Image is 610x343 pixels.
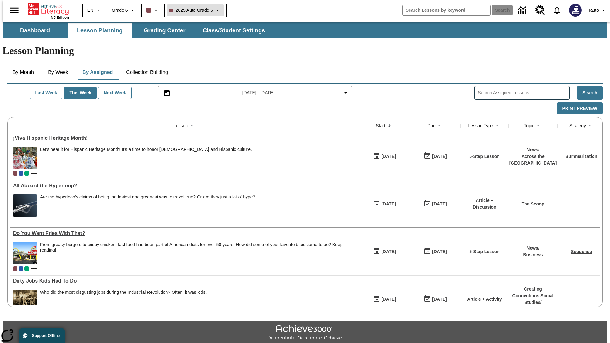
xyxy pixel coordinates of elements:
[51,16,69,19] span: NJ Edition
[13,278,356,284] div: Dirty Jobs Kids Had To Do
[173,123,188,129] div: Lesson
[557,102,603,115] button: Print Preview
[468,123,493,129] div: Lesson Type
[422,293,449,305] button: 11/30/25: Last day the lesson can be accessed
[133,23,196,38] button: Grading Center
[478,88,569,98] input: Search Assigned Lessons
[5,1,24,20] button: Open side menu
[534,122,542,130] button: Sort
[144,27,185,34] span: Grading Center
[13,278,356,284] a: Dirty Jobs Kids Had To Do, Lessons
[167,4,224,16] button: Class: 2025 Auto Grade 6, Select your class
[13,147,37,169] img: A photograph of Hispanic women participating in a parade celebrating Hispanic culture. The women ...
[19,266,23,271] div: OL 2025 Auto Grade 7
[493,122,501,130] button: Sort
[188,122,195,130] button: Sort
[13,231,356,236] div: Do You Want Fries With That?
[432,200,447,208] div: [DATE]
[28,2,69,19] div: Home
[121,65,173,80] button: Collection Building
[267,325,343,341] img: Achieve3000 Differentiate Accelerate Achieve
[586,122,593,130] button: Sort
[13,266,17,271] div: Current Class
[13,135,356,141] a: ¡Viva Hispanic Heritage Month! , Lessons
[403,5,490,15] input: search field
[13,135,356,141] div: ¡Viva Hispanic Heritage Month!
[87,7,93,14] span: EN
[30,87,62,99] button: Last Week
[371,293,398,305] button: 07/11/25: First time the lesson was available
[64,87,97,99] button: This Week
[422,198,449,210] button: 06/30/26: Last day the lesson can be accessed
[98,87,132,99] button: Next Week
[376,123,385,129] div: Start
[371,245,398,258] button: 07/14/25: First time the lesson was available
[549,2,565,18] a: Notifications
[371,198,398,210] button: 07/21/25: First time the lesson was available
[109,4,139,16] button: Grade: Grade 6, Select a grade
[40,242,356,264] div: From greasy burgers to crispy chicken, fast food has been part of American diets for over 50 year...
[586,4,610,16] button: Profile/Settings
[432,295,447,303] div: [DATE]
[371,150,398,162] button: 09/15/25: First time the lesson was available
[13,194,37,217] img: Artist rendering of Hyperloop TT vehicle entering a tunnel
[40,290,207,295] div: Who did the most disgusting jobs during the Industrial Revolution? Often, it was kids.
[160,89,350,97] button: Select the date range menu item
[68,23,132,38] button: Lesson Planning
[509,146,557,153] p: News /
[7,65,39,80] button: By Month
[40,194,255,217] div: Are the hyperloop's claims of being the fastest and greenest way to travel true? Or are they just...
[85,4,105,16] button: Language: EN, Select a language
[512,286,554,306] p: Creating Connections Social Studies /
[469,248,500,255] p: 5-Step Lesson
[13,171,17,176] div: Current Class
[427,123,436,129] div: Due
[13,183,356,189] a: All Aboard the Hyperloop?, Lessons
[432,152,447,160] div: [DATE]
[422,150,449,162] button: 09/21/25: Last day the lesson can be accessed
[24,171,29,176] div: 2025 Auto Grade 4
[13,290,37,312] img: Black and white photo of two young boys standing on a piece of heavy machinery
[24,266,29,271] div: 2025 Auto Grade 4
[464,197,505,211] p: Article + Discussion
[77,65,118,80] button: By Assigned
[385,122,393,130] button: Sort
[13,242,37,264] img: One of the first McDonald's stores, with the iconic red sign and golden arches.
[571,249,592,254] a: Sequence
[40,147,252,169] div: Let's hear it for Hispanic Heritage Month! It's a time to honor Hispanic Americans and Hispanic c...
[28,3,69,16] a: Home
[436,122,443,130] button: Sort
[467,296,502,303] p: Article + Activity
[20,27,50,34] span: Dashboard
[42,65,74,80] button: By Week
[40,147,252,152] div: Let's hear it for Hispanic Heritage Month! It's a time to honor [DEMOGRAPHIC_DATA] and Hispanic c...
[198,23,270,38] button: Class/Student Settings
[577,86,603,100] button: Search
[523,245,543,252] p: News /
[112,7,128,14] span: Grade 6
[532,2,549,19] a: Resource Center, Will open in new tab
[381,248,396,256] div: [DATE]
[203,27,265,34] span: Class/Student Settings
[30,265,38,272] button: Show more classes
[523,252,543,258] p: Business
[3,23,271,38] div: SubNavbar
[381,152,396,160] div: [DATE]
[13,183,356,189] div: All Aboard the Hyperloop?
[432,248,447,256] div: [DATE]
[40,242,356,253] div: From greasy burgers to crispy chicken, fast food has been part of American diets for over 50 year...
[514,2,532,19] a: Data Center
[509,153,557,166] p: Across the [GEOGRAPHIC_DATA]
[13,231,356,236] a: Do You Want Fries With That?, Lessons
[381,295,396,303] div: [DATE]
[144,4,162,16] button: Class color is dark brown. Change class color
[40,290,207,312] div: Who did the most disgusting jobs during the Industrial Revolution? Often, it was kids.
[19,328,65,343] button: Support Offline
